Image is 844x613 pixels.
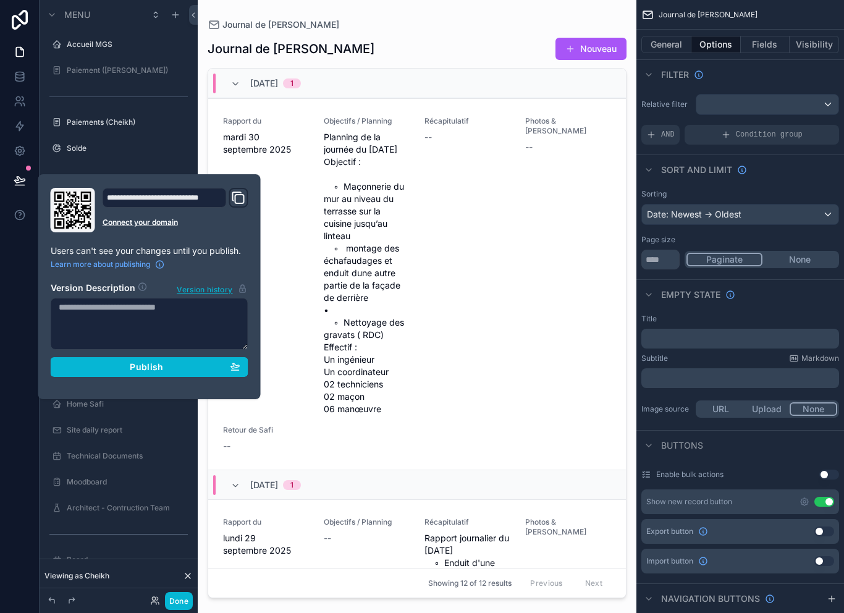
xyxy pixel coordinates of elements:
div: Date: Newest -> Oldest [642,205,838,224]
a: Journal de [PERSON_NAME] [208,19,339,31]
label: Solde [67,143,188,153]
button: Options [691,36,741,53]
span: Journal de [PERSON_NAME] [222,19,339,31]
div: Domain and Custom Link [103,188,248,232]
label: Moodboard [67,477,188,487]
span: Filter [661,69,689,81]
span: -- [223,440,230,452]
span: Récapitulatif [424,517,510,527]
span: Navigation buttons [661,593,760,605]
span: -- [424,131,432,143]
span: Rapport du [223,116,309,126]
span: Retour de Safi [223,425,309,435]
button: None [762,253,837,266]
button: Version history [176,282,248,295]
span: [DATE] [250,479,278,491]
span: Planning de la journée du [DATE] Objectif : ◦ Maçonnerie du mur au niveau du terrasse sur la cuis... [324,131,410,415]
span: -- [324,532,331,544]
label: Site daily report [67,425,188,435]
span: Learn more about publishing [51,260,150,269]
div: scrollable content [641,329,839,349]
button: URL [698,402,744,416]
label: Enable bulk actions [656,470,724,480]
p: Users can't see your changes until you publish. [51,245,248,257]
button: Paginate [686,253,762,266]
span: Showing 12 of 12 results [428,578,512,588]
a: Learn more about publishing [51,260,165,269]
span: Markdown [801,353,839,363]
button: General [641,36,691,53]
button: None [790,402,837,416]
span: Export button [646,526,693,536]
button: Nouveau [555,38,627,60]
span: Condition group [736,130,803,140]
span: AND [661,130,675,140]
label: Paiements (Cheikh) [67,117,188,127]
div: 1 [290,480,293,490]
span: Récapitulatif [424,116,510,126]
span: Publish [130,361,163,373]
label: Page size [641,235,675,245]
label: Sorting [641,189,667,199]
button: Visibility [790,36,839,53]
span: Buttons [661,439,703,452]
span: Rapport du [223,517,309,527]
label: Paiement ([PERSON_NAME]) [67,66,188,75]
label: Home Safi [67,399,188,409]
button: Date: Newest -> Oldest [641,204,839,225]
span: Version history [177,282,232,295]
div: 1 [290,78,293,88]
span: mardi 30 septembre 2025 [223,131,309,156]
label: Relative filter [641,99,691,109]
span: [DATE] [250,77,278,90]
label: Architect - Contruction Team [67,503,188,513]
span: Objectifs / Planning [324,116,410,126]
span: Empty state [661,289,720,301]
label: Title [641,314,657,324]
div: Show new record button [646,497,732,507]
span: Menu [64,9,90,21]
button: Publish [51,357,248,377]
label: Accueil MGS [67,40,188,49]
div: scrollable content [641,368,839,388]
a: Markdown [789,353,839,363]
span: Photos & [PERSON_NAME] [525,517,611,537]
label: Subtitle [641,353,668,363]
span: -- [525,141,533,153]
span: Import button [646,556,693,566]
button: Done [165,592,193,610]
span: Objectifs / Planning [324,517,410,527]
span: Sort And Limit [661,164,732,176]
button: Fields [741,36,790,53]
button: Upload [744,402,790,416]
label: Board [67,555,188,565]
h1: Journal de [PERSON_NAME] [208,40,374,57]
span: Photos & [PERSON_NAME] [525,116,611,136]
span: Viewing as Cheikh [44,571,109,581]
span: Journal de [PERSON_NAME] [659,10,757,20]
a: Connect your domain [103,218,248,227]
label: Technical Documents [67,451,188,461]
span: lundi 29 septembre 2025 [223,532,309,557]
h2: Version Description [51,282,135,295]
label: Image source [641,404,691,414]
